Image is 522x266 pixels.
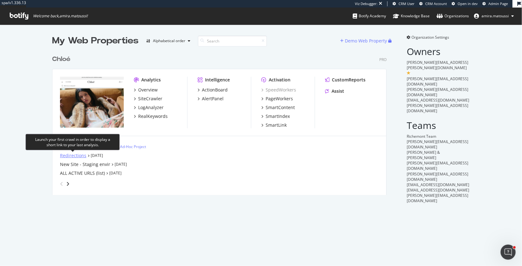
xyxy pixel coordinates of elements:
[407,87,468,97] span: [PERSON_NAME][EMAIL_ADDRESS][DOMAIN_NAME]
[261,104,295,111] a: SmartContent
[52,35,139,47] div: My Web Properties
[261,122,287,128] a: SmartLink
[57,179,66,189] div: angle-left
[52,55,70,64] div: Chloé
[393,13,430,19] div: Knowledge Base
[452,1,478,6] a: Open in dev
[266,96,293,102] div: PageWorkers
[407,160,468,171] span: [PERSON_NAME][EMAIL_ADDRESS][DOMAIN_NAME]
[419,1,447,6] a: CRM Account
[261,96,293,102] a: PageWorkers
[205,77,230,83] div: Intelligence
[138,96,162,102] div: SiteCrawler
[469,11,519,21] button: amira.matoussi
[407,120,470,130] h2: Teams
[134,96,162,102] a: SiteCrawler
[198,87,228,93] a: ActionBoard
[269,77,291,83] div: Activation
[261,113,290,119] a: SmartIndex
[91,153,103,158] a: [DATE]
[407,97,469,103] span: [EMAIL_ADDRESS][DOMAIN_NAME]
[379,57,387,62] div: Pro
[266,122,287,128] div: SmartLink
[138,113,168,119] div: RealKeywords
[488,1,508,6] span: Admin Page
[393,1,415,6] a: CRM User
[134,104,164,111] a: LogAnalyzer
[266,104,295,111] div: SmartContent
[407,150,470,160] div: [PERSON_NAME] & [PERSON_NAME]
[202,87,228,93] div: ActionBoard
[407,187,469,193] span: [EMAIL_ADDRESS][DOMAIN_NAME]
[31,137,114,147] div: Launch your first crawl in order to display a short link to your last analysis.
[60,170,105,176] a: ALL ACTIVE URLS (list)
[437,8,469,25] a: Organizations
[138,104,164,111] div: LogAnalyzer
[60,161,110,168] a: New Site - Staging envir
[353,13,386,19] div: Botify Academy
[407,182,469,187] span: [EMAIL_ADDRESS][DOMAIN_NAME]
[115,162,127,167] a: [DATE]
[355,1,378,6] div: Viz Debugger:
[332,88,344,94] div: Assist
[261,87,296,93] a: SpeedWorkers
[437,13,469,19] div: Organizations
[325,77,366,83] a: CustomReports
[106,144,146,149] a: New Ad-Hoc Project
[345,38,387,44] div: Demo Web Property
[425,1,447,6] span: CRM Account
[60,152,86,159] a: Redirections
[111,144,146,149] div: New Ad-Hoc Project
[407,193,468,203] span: [PERSON_NAME][EMAIL_ADDRESS][DOMAIN_NAME]
[353,8,386,25] a: Botify Academy
[407,139,468,150] span: [PERSON_NAME][EMAIL_ADDRESS][DOMAIN_NAME]
[198,36,267,47] input: Search
[411,35,449,40] span: Organization Settings
[407,46,470,57] h2: Owners
[340,36,388,46] button: Demo Web Property
[198,96,224,102] a: AlertPanel
[340,38,388,43] a: Demo Web Property
[109,170,122,176] a: [DATE]
[407,134,470,139] div: Richemont Team
[325,88,344,94] a: Assist
[407,76,468,87] span: [PERSON_NAME][EMAIL_ADDRESS][DOMAIN_NAME]
[407,103,468,114] span: [PERSON_NAME][EMAIL_ADDRESS][DOMAIN_NAME]
[144,36,193,46] button: Alphabetical order
[399,1,415,6] span: CRM User
[202,96,224,102] div: AlertPanel
[266,113,290,119] div: SmartIndex
[482,1,508,6] a: Admin Page
[458,1,478,6] span: Open in dev
[407,171,468,182] span: [PERSON_NAME][EMAIL_ADDRESS][DOMAIN_NAME]
[66,181,70,187] div: angle-right
[52,55,73,64] a: Chloé
[60,77,124,128] img: www.chloe.com
[153,39,185,43] div: Alphabetical order
[141,77,161,83] div: Analytics
[332,77,366,83] div: CustomReports
[134,113,168,119] a: RealKeywords
[134,87,158,93] a: Overview
[138,87,158,93] div: Overview
[407,60,468,70] span: [PERSON_NAME][EMAIL_ADDRESS][PERSON_NAME][DOMAIN_NAME]
[481,13,509,19] span: amira.matoussi
[33,14,88,19] span: Welcome back, amira.matoussi !
[52,47,392,195] div: grid
[393,8,430,25] a: Knowledge Base
[501,245,516,260] iframe: Intercom live chat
